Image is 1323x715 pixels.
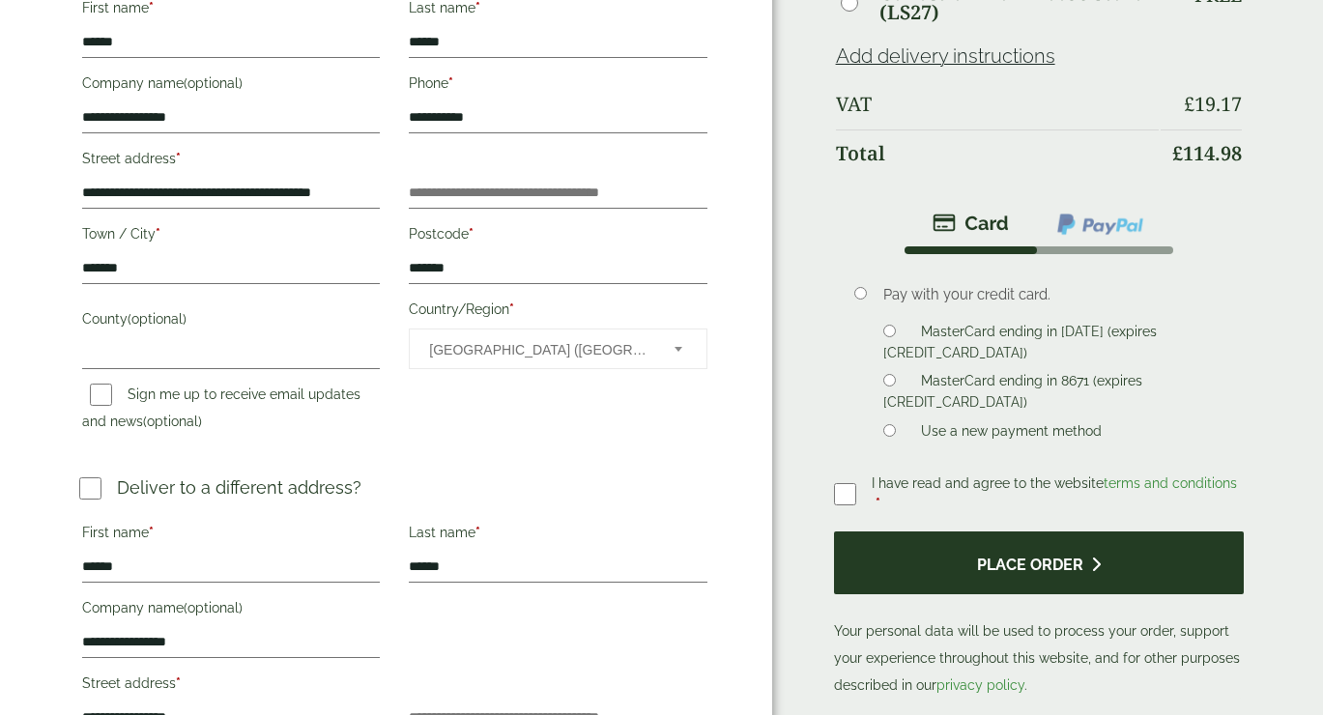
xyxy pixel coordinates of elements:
[1172,140,1242,166] bdi: 114.98
[82,220,380,253] label: Town / City
[475,525,480,540] abbr: required
[448,75,453,91] abbr: required
[184,75,243,91] span: (optional)
[936,677,1024,693] a: privacy policy
[82,519,380,552] label: First name
[82,386,360,435] label: Sign me up to receive email updates and news
[469,226,474,242] abbr: required
[1184,91,1194,117] span: £
[1184,91,1242,117] bdi: 19.17
[883,324,1156,366] label: MasterCard ending in [DATE] (expires [CREDIT_CARD_DATA])
[834,531,1244,699] p: Your personal data will be used to process your order, support your experience throughout this we...
[836,129,1159,177] th: Total
[176,675,181,691] abbr: required
[883,373,1141,415] label: MasterCard ending in 8671 (expires [CREDIT_CARD_DATA])
[117,474,361,500] p: Deliver to a different address?
[156,226,160,242] abbr: required
[82,594,380,627] label: Company name
[883,284,1214,305] p: Pay with your credit card.
[429,329,647,370] span: United Kingdom (UK)
[409,70,706,102] label: Phone
[834,531,1244,594] button: Place order
[1172,140,1183,166] span: £
[913,423,1109,444] label: Use a new payment method
[876,496,880,511] abbr: required
[82,70,380,102] label: Company name
[509,301,514,317] abbr: required
[836,81,1159,128] th: VAT
[82,145,380,178] label: Street address
[409,220,706,253] label: Postcode
[143,414,202,429] span: (optional)
[836,44,1055,68] a: Add delivery instructions
[1055,212,1145,237] img: ppcp-gateway.png
[409,296,706,329] label: Country/Region
[933,212,1009,235] img: stripe.png
[409,329,706,369] span: Country/Region
[90,384,112,406] input: Sign me up to receive email updates and news(optional)
[176,151,181,166] abbr: required
[409,519,706,552] label: Last name
[82,670,380,702] label: Street address
[128,311,187,327] span: (optional)
[149,525,154,540] abbr: required
[184,600,243,615] span: (optional)
[82,305,380,338] label: County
